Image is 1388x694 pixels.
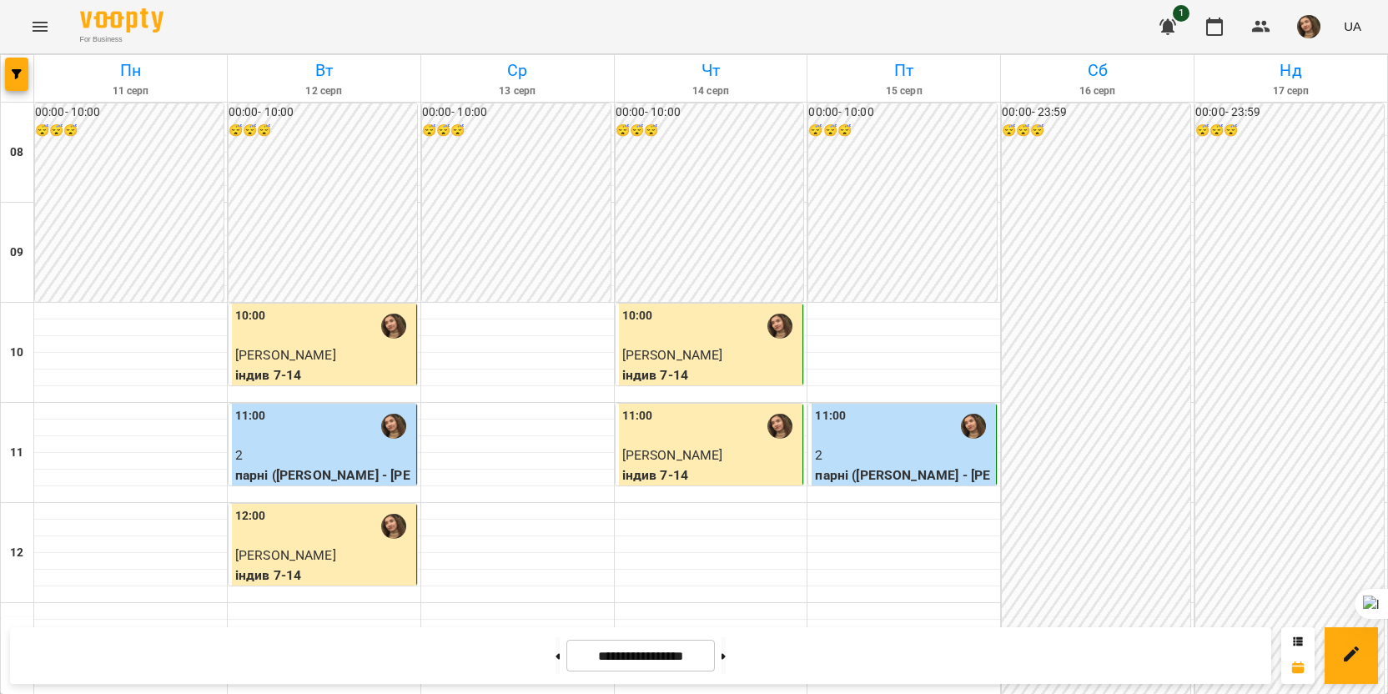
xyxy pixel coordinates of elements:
[961,414,986,439] img: Анастасія Іванова
[1173,5,1189,22] span: 1
[616,103,804,122] h6: 00:00 - 10:00
[1297,15,1320,38] img: e02786069a979debee2ecc2f3beb162c.jpeg
[622,465,800,485] p: індив 7-14
[10,344,23,362] h6: 10
[37,58,224,83] h6: Пн
[1195,103,1384,122] h6: 00:00 - 23:59
[1002,122,1190,140] h6: 😴😴😴
[37,83,224,99] h6: 11 серп
[80,34,163,45] span: For Business
[235,307,266,325] label: 10:00
[422,103,611,122] h6: 00:00 - 10:00
[1195,122,1384,140] h6: 😴😴😴
[767,414,792,439] img: Анастасія Іванова
[810,58,998,83] h6: Пт
[622,447,723,463] span: [PERSON_NAME]
[808,103,997,122] h6: 00:00 - 10:00
[622,347,723,363] span: [PERSON_NAME]
[622,307,653,325] label: 10:00
[815,407,846,425] label: 11:00
[235,547,336,563] span: [PERSON_NAME]
[424,83,611,99] h6: 13 серп
[381,414,406,439] img: Анастасія Іванова
[815,465,993,505] p: парні ([PERSON_NAME] - [PERSON_NAME])
[229,103,417,122] h6: 00:00 - 10:00
[235,507,266,526] label: 12:00
[381,514,406,539] img: Анастасія Іванова
[20,7,60,47] button: Menu
[767,314,792,339] img: Анастасія Іванова
[235,445,413,465] p: 2
[1002,103,1190,122] h6: 00:00 - 23:59
[235,347,336,363] span: [PERSON_NAME]
[229,122,417,140] h6: 😴😴😴
[381,314,406,339] img: Анастасія Іванова
[1003,83,1191,99] h6: 16 серп
[1197,58,1385,83] h6: Нд
[80,8,163,33] img: Voopty Logo
[617,83,805,99] h6: 14 серп
[10,244,23,262] h6: 09
[1197,83,1385,99] h6: 17 серп
[235,566,413,586] p: індив 7-14
[808,122,997,140] h6: 😴😴😴
[422,122,611,140] h6: 😴😴😴
[617,58,805,83] h6: Чт
[424,58,611,83] h6: Ср
[235,407,266,425] label: 11:00
[230,83,418,99] h6: 12 серп
[235,465,413,505] p: парні ([PERSON_NAME] - [PERSON_NAME])
[622,407,653,425] label: 11:00
[1337,11,1368,42] button: UA
[815,445,993,465] p: 2
[235,365,413,385] p: індив 7-14
[10,444,23,462] h6: 11
[616,122,804,140] h6: 😴😴😴
[35,122,224,140] h6: 😴😴😴
[10,544,23,562] h6: 12
[1003,58,1191,83] h6: Сб
[622,365,800,385] p: індив 7-14
[10,143,23,162] h6: 08
[1344,18,1361,35] span: UA
[810,83,998,99] h6: 15 серп
[230,58,418,83] h6: Вт
[35,103,224,122] h6: 00:00 - 10:00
